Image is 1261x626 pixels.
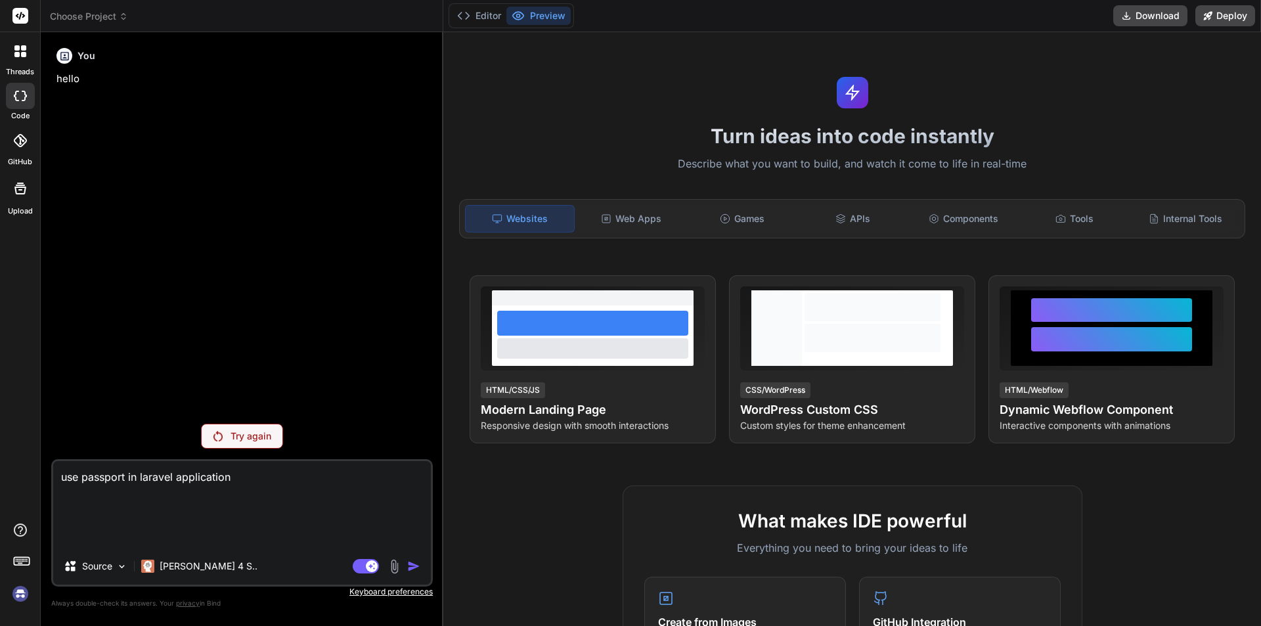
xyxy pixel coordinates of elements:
[82,560,112,573] p: Source
[910,205,1018,233] div: Components
[1000,419,1224,432] p: Interactive components with animations
[451,124,1253,148] h1: Turn ideas into code instantly
[451,156,1253,173] p: Describe what you want to build, and watch it come to life in real-time
[1021,205,1129,233] div: Tools
[56,72,430,87] p: hello
[452,7,506,25] button: Editor
[50,10,128,23] span: Choose Project
[53,461,431,548] textarea: use passport in laravel application
[577,205,686,233] div: Web Apps
[6,66,34,78] label: threads
[644,540,1061,556] p: Everything you need to bring your ideas to life
[799,205,907,233] div: APIs
[506,7,571,25] button: Preview
[116,561,127,572] img: Pick Models
[481,401,705,419] h4: Modern Landing Page
[141,560,154,573] img: Claude 4 Sonnet
[740,401,964,419] h4: WordPress Custom CSS
[644,507,1061,535] h2: What makes IDE powerful
[688,205,797,233] div: Games
[11,110,30,122] label: code
[481,419,705,432] p: Responsive design with smooth interactions
[51,587,433,597] p: Keyboard preferences
[481,382,545,398] div: HTML/CSS/JS
[160,560,257,573] p: [PERSON_NAME] 4 S..
[8,156,32,168] label: GitHub
[8,206,33,217] label: Upload
[740,419,964,432] p: Custom styles for theme enhancement
[1000,401,1224,419] h4: Dynamic Webflow Component
[77,49,95,62] h6: You
[1113,5,1187,26] button: Download
[387,559,402,574] img: attachment
[1131,205,1239,233] div: Internal Tools
[1195,5,1255,26] button: Deploy
[9,583,32,605] img: signin
[176,599,200,607] span: privacy
[51,597,433,610] p: Always double-check its answers. Your in Bind
[231,430,271,443] p: Try again
[740,382,810,398] div: CSS/WordPress
[213,431,223,441] img: Retry
[465,205,575,233] div: Websites
[407,560,420,573] img: icon
[1000,382,1069,398] div: HTML/Webflow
